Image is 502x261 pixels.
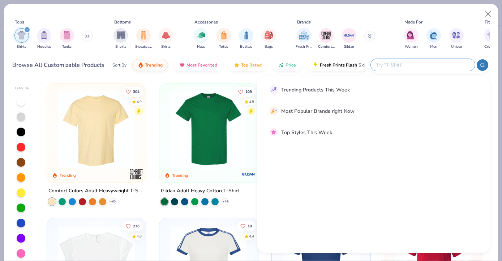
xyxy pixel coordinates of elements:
[271,108,277,114] img: party_popper.gif
[271,129,277,136] img: pink_star.gif
[318,28,335,50] button: filter button
[132,59,168,71] button: Trending
[37,44,51,50] span: Hoodies
[245,90,252,93] span: 109
[145,62,163,68] span: Trending
[404,19,422,25] div: Made For
[40,31,48,39] img: Hoodies Image
[262,28,276,50] div: filter for Bags
[60,28,74,50] button: filter button
[228,59,267,71] button: Top Rated
[241,62,262,68] span: Top Rated
[249,99,254,104] div: 4.8
[262,28,276,50] button: filter button
[129,167,143,181] img: Comfort Colors logo
[299,30,309,41] img: Fresh Prints Image
[281,107,355,115] div: Most Popular Brands right Now
[133,224,140,228] span: 276
[17,31,26,39] img: Shirts Image
[481,7,495,21] button: Close
[239,28,253,50] button: filter button
[194,19,218,25] div: Accessories
[135,44,152,50] span: Sweatpants
[122,221,143,231] button: Like
[405,44,418,50] span: Women
[63,31,71,39] img: Tanks Image
[271,86,277,93] img: trend_line.gif
[344,44,354,50] span: Gildan
[14,28,29,50] button: filter button
[452,31,460,39] img: Unisex Image
[114,19,131,25] div: Bottoms
[484,44,499,50] span: Cropped
[135,28,152,50] button: filter button
[15,19,24,25] div: Tops
[318,44,335,50] span: Comfort Colors
[112,62,126,68] div: Sort By
[186,62,217,68] span: Most Favorited
[485,19,492,25] div: Fits
[430,44,437,50] span: Men
[37,28,51,50] div: filter for Hoodies
[110,200,116,204] span: + 60
[297,19,311,25] div: Brands
[137,234,142,239] div: 4.8
[321,30,332,41] img: Comfort Colors Image
[122,86,143,97] button: Like
[430,31,438,39] img: Men Image
[487,31,495,39] img: Cropped Image
[174,59,223,71] button: Most Favorited
[449,28,464,50] div: filter for Unisex
[484,28,499,50] button: filter button
[197,31,205,39] img: Hats Image
[159,28,173,50] div: filter for Skirts
[296,44,312,50] span: Fresh Prints
[484,28,499,50] div: filter for Cropped
[194,28,208,50] div: filter for Hats
[117,31,125,39] img: Shorts Image
[281,128,332,136] div: Top Styles This Week
[194,28,208,50] button: filter button
[239,28,253,50] div: filter for Bottles
[167,91,251,168] img: db319196-8705-402d-8b46-62aaa07ed94f
[197,44,205,50] span: Hats
[375,61,470,69] input: Try "T-Shirt"
[281,86,350,93] div: Trending Products This Week
[273,59,301,71] button: Price
[161,187,239,196] div: Gildan Adult Heavy Cotton T-Shirt
[216,28,231,50] button: filter button
[313,62,318,68] img: flash.gif
[449,28,464,50] button: filter button
[318,28,335,50] div: filter for Comfort Colors
[161,44,171,50] span: Skirts
[113,28,128,50] div: filter for Shorts
[426,28,441,50] div: filter for Men
[426,28,441,50] button: filter button
[62,44,72,50] span: Tanks
[248,224,252,228] span: 19
[249,234,254,239] div: 4.4
[17,44,26,50] span: Shirts
[451,44,462,50] span: Unisex
[404,28,419,50] button: filter button
[159,28,173,50] button: filter button
[135,28,152,50] div: filter for Sweatpants
[60,28,74,50] div: filter for Tanks
[138,62,143,68] img: trending.gif
[220,31,228,39] img: Totes Image
[162,31,170,39] img: Skirts Image
[133,90,140,93] span: 304
[234,62,240,68] img: TopRated.gif
[179,62,185,68] img: most_fav.gif
[407,31,415,39] img: Women Image
[404,28,419,50] div: filter for Women
[344,30,355,41] img: Gildan Image
[296,28,312,50] button: filter button
[265,44,273,50] span: Bags
[223,200,228,204] span: + 44
[14,28,29,50] div: filter for Shirts
[296,28,312,50] div: filter for Fresh Prints
[240,44,252,50] span: Bottles
[54,91,138,168] img: 029b8af0-80e6-406f-9fdc-fdf898547912
[140,31,147,39] img: Sweatpants Image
